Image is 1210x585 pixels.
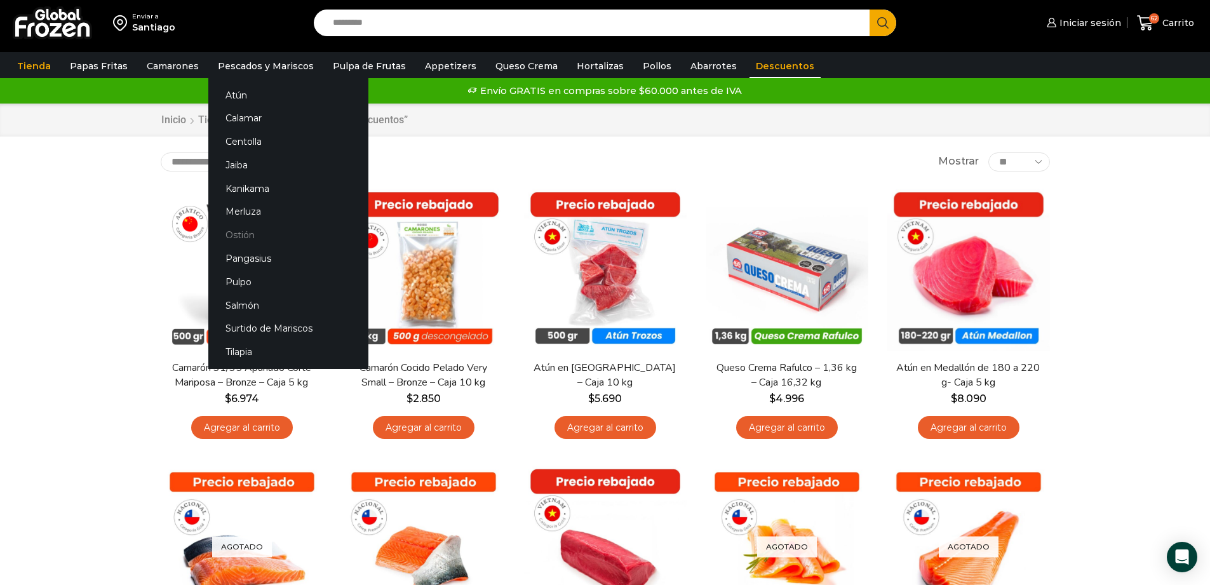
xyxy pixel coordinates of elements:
a: Appetizers [419,54,483,78]
bdi: 8.090 [951,393,986,405]
div: Santiago [132,21,175,34]
span: $ [225,393,231,405]
a: Ostión [208,224,368,247]
a: Centolla [208,130,368,154]
a: Agregar al carrito: “Atún en Medallón de 180 a 220 g- Caja 5 kg” [918,416,1019,440]
span: $ [769,393,776,405]
span: Mostrar [938,154,979,169]
a: Calamar [208,107,368,130]
a: 62 Carrito [1134,8,1197,38]
bdi: 4.996 [769,393,804,405]
a: Inicio [161,113,187,128]
a: Atún [208,83,368,107]
span: $ [407,393,413,405]
a: Pescados y Mariscos [212,54,320,78]
a: Jaiba [208,153,368,177]
a: Salmón [208,293,368,317]
span: Carrito [1159,17,1194,29]
button: Search button [870,10,896,36]
a: Kanikama [208,177,368,200]
div: Open Intercom Messenger [1167,542,1197,572]
a: Surtido de Mariscos [208,317,368,340]
a: Agregar al carrito: “Atún en Trozos - Caja 10 kg” [555,416,656,440]
a: Papas Fritas [64,54,134,78]
a: Agregar al carrito: “Queso Crema Rafulco - 1,36 kg - Caja 16,32 kg” [736,416,838,440]
a: Pollos [636,54,678,78]
a: Tienda [198,113,231,128]
a: Queso Crema Rafulco – 1,36 kg – Caja 16,32 kg [713,361,859,390]
a: Pulpo [208,270,368,293]
span: 62 [1149,13,1159,24]
bdi: 6.974 [225,393,259,405]
a: Camarones [140,54,205,78]
a: Descuentos [750,54,821,78]
a: Agregar al carrito: “Camarón 31/35 Apanado Corte Mariposa - Bronze - Caja 5 kg” [191,416,293,440]
p: Agotado [757,537,817,558]
div: Enviar a [132,12,175,21]
img: address-field-icon.svg [113,12,132,34]
p: Agotado [939,537,998,558]
bdi: 5.690 [588,393,622,405]
a: Hortalizas [570,54,630,78]
span: Iniciar sesión [1056,17,1121,29]
a: Tilapia [208,340,368,364]
a: Merluza [208,200,368,224]
a: Pangasius [208,247,368,271]
a: Pulpa de Frutas [326,54,412,78]
p: Agotado [212,537,272,558]
a: Atún en [GEOGRAPHIC_DATA] – Caja 10 kg [532,361,678,390]
a: Tienda [11,54,57,78]
a: Agregar al carrito: “Camarón Cocido Pelado Very Small - Bronze - Caja 10 kg” [373,416,474,440]
a: Iniciar sesión [1044,10,1121,36]
a: Atún en Medallón de 180 a 220 g- Caja 5 kg [895,361,1041,390]
span: $ [588,393,595,405]
a: Queso Crema [489,54,564,78]
a: Camarón Cocido Pelado Very Small – Bronze – Caja 10 kg [350,361,496,390]
a: Abarrotes [684,54,743,78]
nav: Breadcrumb [161,113,408,128]
select: Pedido de la tienda [161,152,323,171]
a: Camarón 31/35 Apanado Corte Mariposa – Bronze – Caja 5 kg [168,361,314,390]
span: $ [951,393,957,405]
bdi: 2.850 [407,393,441,405]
